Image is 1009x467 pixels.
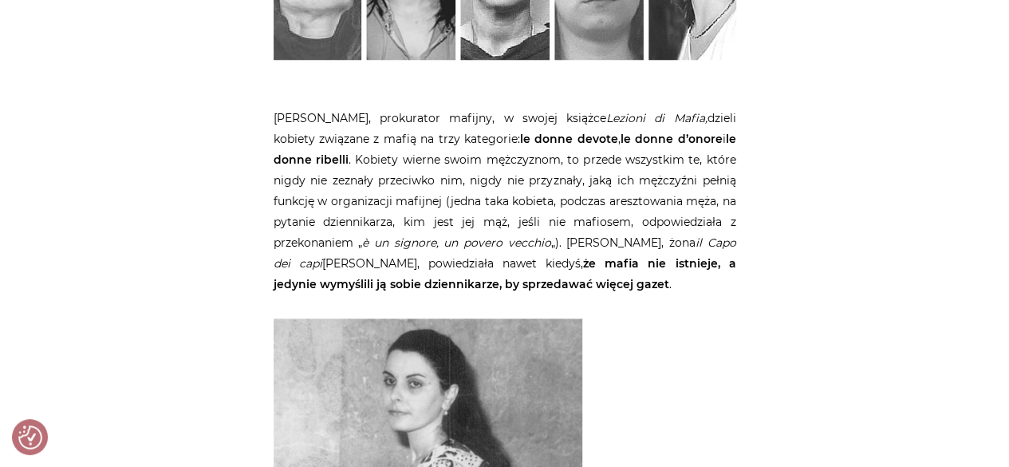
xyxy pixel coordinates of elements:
p: [PERSON_NAME], prokurator mafijny, w swojej książce dzieli kobiety związane z mafią na trzy kateg... [274,108,736,295]
em: il Capo dei capi [274,235,736,271]
em: Lezioni di Mafia, [606,111,707,125]
strong: le donne devote [520,132,618,146]
img: Revisit consent button [18,425,42,449]
strong: że mafia nie istnieje, a jedynie wymyślili ją sobie dziennikarze, by sprzedawać więcej gazet [274,256,736,291]
button: Preferencje co do zgód [18,425,42,449]
em: è un signore, un povero vecchio [362,235,550,250]
strong: le donne d’onore [621,132,723,146]
strong: le donne ribelli [274,132,736,167]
